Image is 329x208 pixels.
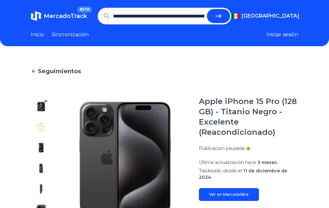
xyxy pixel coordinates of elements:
[257,160,278,165] font: 3 meses.
[31,11,87,21] a: MercadoTrackBETA
[242,13,299,19] font: [GEOGRAPHIC_DATA]
[199,168,287,180] font: 11 de diciembre de 2024
[36,163,46,173] img: Apple iPhone 15 Pro (128 GB) - Titanio Negro - Excelente (Reacondicionado)
[231,12,298,20] button: [GEOGRAPHIC_DATA]
[199,145,245,151] font: Publicación pausada
[36,143,46,153] img: Apple iPhone 15 Pro (128 GB) - Titanio Negro - Excelente (Reacondicionado)
[209,192,249,197] font: Ver en Mercadolibre
[31,31,44,39] a: Inicio
[52,31,89,38] font: Sincronización
[31,11,41,21] img: MercadoTrack
[36,101,46,112] img: Apple iPhone 15 Pro (128 GB) - Titanio Negro - Excelente (Reacondicionado)
[199,168,242,174] font: Trackeado desde el
[38,68,81,75] font: Seguimientos
[231,13,240,19] img: México
[31,67,298,76] a: Seguimientos
[52,31,89,39] a: Sincronización
[199,188,259,201] a: Ver en Mercadolibre
[266,31,298,38] font: Iniciar sesión
[36,184,46,194] img: Apple iPhone 15 Pro (128 GB) - Titanio Negro - Excelente (Reacondicionado)
[199,160,256,165] font: Última actualización hace
[44,13,87,20] font: MercadoTrack
[36,122,46,132] img: Apple iPhone 15 Pro (128 GB) - Titanio Negro - Excelente (Reacondicionado)
[80,7,90,12] font: BETA
[31,31,44,38] font: Inicio
[266,31,298,39] button: Iniciar sesión
[199,97,297,137] font: Apple iPhone 15 Pro (128 GB) - Titanio Negro - Excelente (Reacondicionado)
